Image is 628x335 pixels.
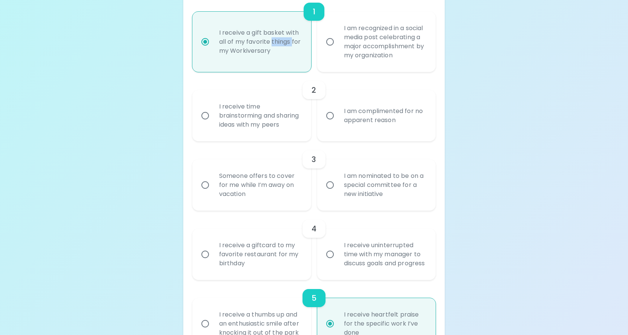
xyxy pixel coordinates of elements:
div: I receive time brainstorming and sharing ideas with my peers [213,93,307,138]
h6: 1 [313,6,315,18]
h6: 4 [312,223,316,235]
div: I am complimented for no apparent reason [338,98,432,134]
div: choice-group-check [192,141,436,211]
div: choice-group-check [192,211,436,280]
div: I receive uninterrupted time with my manager to discuss goals and progress [338,232,432,277]
h6: 5 [312,292,316,304]
h6: 3 [312,153,316,165]
div: I receive a gift basket with all of my favorite things for my Workiversary [213,19,307,64]
div: I am recognized in a social media post celebrating a major accomplishment by my organization [338,15,432,69]
div: choice-group-check [192,72,436,141]
h6: 2 [312,84,316,96]
div: Someone offers to cover for me while I’m away on vacation [213,162,307,208]
div: I am nominated to be on a special committee for a new initiative [338,162,432,208]
div: I receive a giftcard to my favorite restaurant for my birthday [213,232,307,277]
